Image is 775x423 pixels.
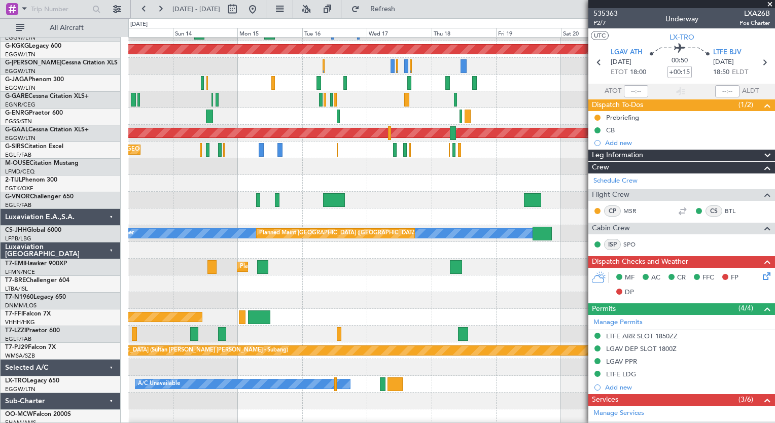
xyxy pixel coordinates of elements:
a: Manage Services [593,408,644,418]
span: T7-PJ29 [5,344,28,350]
span: G-[PERSON_NAME] [5,60,61,66]
span: (1/2) [738,99,753,110]
span: MF [625,273,635,283]
div: LTFE LDG [606,370,636,378]
a: EGLF/FAB [5,335,31,343]
span: G-ENRG [5,110,29,116]
a: EGGW/LTN [5,67,36,75]
span: T7-N1960 [5,294,33,300]
input: Trip Number [31,2,89,17]
span: CS-JHH [5,227,27,233]
a: G-SIRSCitation Excel [5,144,63,150]
div: Planned Maint [GEOGRAPHIC_DATA] (Sultan [PERSON_NAME] [PERSON_NAME] - Subang) [52,343,288,358]
button: All Aircraft [11,20,110,36]
a: BTL [725,206,748,216]
a: EGGW/LTN [5,51,36,58]
a: T7-EMIHawker 900XP [5,261,67,267]
span: T7-LZZI [5,328,26,334]
div: Wed 17 [367,28,431,37]
a: EGGW/LTN [5,84,36,92]
div: Thu 18 [432,28,496,37]
a: T7-FFIFalcon 7X [5,311,51,317]
a: G-KGKGLegacy 600 [5,43,61,49]
a: M-OUSECitation Mustang [5,160,79,166]
span: [DATE] [611,57,631,67]
a: T7-BREChallenger 604 [5,277,69,284]
span: (3/6) [738,394,753,405]
a: MSR [623,206,646,216]
div: Tue 16 [302,28,367,37]
a: T7-N1960Legacy 650 [5,294,66,300]
a: G-ENRGPraetor 600 [5,110,63,116]
span: 2-TIJL [5,177,22,183]
a: EGGW/LTN [5,134,36,142]
span: G-KGKG [5,43,29,49]
div: A/C Unavailable [138,376,180,392]
span: Cabin Crew [592,223,630,234]
span: LX-TRO [670,32,694,43]
div: LTFE ARR SLOT 1850ZZ [606,332,678,340]
a: EGNR/CEG [5,101,36,109]
span: LX-TRO [5,378,27,384]
div: ISP [604,239,621,250]
div: Prebriefing [606,113,639,122]
div: CP [604,205,621,217]
div: Mon 15 [237,28,302,37]
span: Pos Charter [739,19,770,27]
span: LGAV ATH [611,48,643,58]
span: Dispatch Checks and Weather [592,256,688,268]
span: (4/4) [738,303,753,313]
div: Planned Maint [GEOGRAPHIC_DATA] [240,259,337,274]
span: LTFE BJV [713,48,742,58]
div: Add new [605,138,770,147]
span: Refresh [362,6,404,13]
a: EGSS/STN [5,118,32,125]
button: UTC [591,31,609,40]
a: EGGW/LTN [5,385,36,393]
span: 18:00 [630,67,646,78]
button: Refresh [346,1,407,17]
span: P2/7 [593,19,618,27]
a: Manage Permits [593,318,643,328]
div: Underway [665,14,698,24]
div: Planned Maint [GEOGRAPHIC_DATA] ([GEOGRAPHIC_DATA]) [259,226,419,241]
span: CR [677,273,686,283]
span: 18:50 [713,67,729,78]
a: LX-TROLegacy 650 [5,378,59,384]
span: 535363 [593,8,618,19]
a: G-VNORChallenger 650 [5,194,74,200]
span: [DATE] - [DATE] [172,5,220,14]
a: OO-MCWFalcon 2000S [5,411,71,417]
span: Flight Crew [592,189,629,201]
a: LFMD/CEQ [5,168,34,175]
a: LFPB/LBG [5,235,31,242]
span: OO-MCW [5,411,33,417]
span: ALDT [742,86,759,96]
span: Permits [592,303,616,315]
a: EGGW/LTN [5,34,36,42]
input: --:-- [624,85,648,97]
span: DP [625,288,634,298]
div: Fri 19 [496,28,560,37]
span: G-VNOR [5,194,30,200]
div: [DATE] [130,20,148,29]
span: Services [592,394,618,406]
div: Sat 20 [561,28,625,37]
span: Leg Information [592,150,643,161]
span: T7-BRE [5,277,26,284]
div: Add new [605,383,770,392]
span: T7-EMI [5,261,25,267]
a: G-GAALCessna Citation XLS+ [5,127,89,133]
a: LFMN/NCE [5,268,35,276]
span: G-JAGA [5,77,28,83]
a: EGLF/FAB [5,151,31,159]
a: EGTK/OXF [5,185,33,192]
a: WMSA/SZB [5,352,35,360]
span: G-GAAL [5,127,28,133]
a: T7-PJ29Falcon 7X [5,344,56,350]
a: EGLF/FAB [5,201,31,209]
span: LXA26B [739,8,770,19]
span: FFC [702,273,714,283]
div: CB [606,126,615,134]
a: G-[PERSON_NAME]Cessna Citation XLS [5,60,118,66]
